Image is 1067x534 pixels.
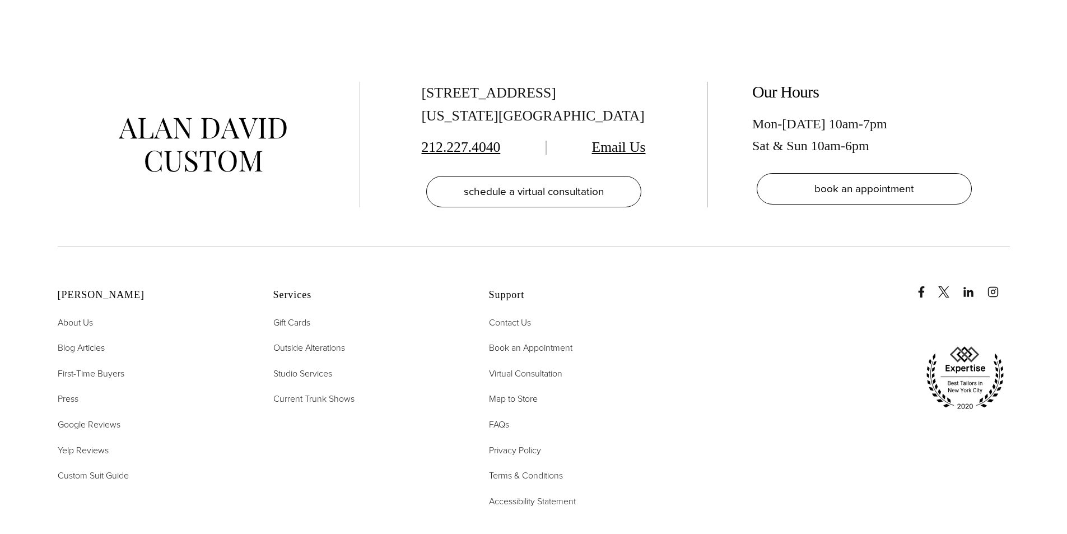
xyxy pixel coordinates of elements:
span: Accessibility Statement [489,495,576,508]
a: Book an Appointment [489,341,572,355]
span: Outside Alterations [273,341,345,354]
span: Current Trunk Shows [273,392,355,405]
a: Privacy Policy [489,443,541,458]
div: Mon-[DATE] 10am-7pm Sat & Sun 10am-6pm [752,113,976,156]
h2: Services [273,289,461,301]
a: Gift Cards [273,315,310,330]
span: Studio Services [273,367,332,380]
a: Yelp Reviews [58,443,109,458]
a: instagram [987,275,1010,298]
a: Virtual Consultation [489,366,562,381]
a: Accessibility Statement [489,494,576,509]
h2: Support [489,289,677,301]
a: Google Reviews [58,417,120,432]
span: Virtual Consultation [489,367,562,380]
h2: Our Hours [752,82,976,102]
span: FAQs [489,418,509,431]
span: schedule a virtual consultation [464,183,604,199]
span: Privacy Policy [489,444,541,457]
a: Current Trunk Shows [273,392,355,406]
span: About Us [58,316,93,329]
nav: Services Footer Nav [273,315,461,406]
span: Gift Cards [273,316,310,329]
span: Google Reviews [58,418,120,431]
nav: Support Footer Nav [489,315,677,509]
a: Terms & Conditions [489,468,563,483]
a: Map to Store [489,392,538,406]
span: Yelp Reviews [58,444,109,457]
span: book an appointment [814,180,914,197]
a: Contact Us [489,315,531,330]
img: alan david custom [119,118,287,172]
a: schedule a virtual consultation [426,176,641,207]
span: Book an Appointment [489,341,572,354]
span: Press [58,392,78,405]
nav: Alan David Footer Nav [58,315,245,483]
a: 212.227.4040 [422,139,501,155]
img: expertise, best tailors in new york city 2020 [920,342,1010,414]
a: Press [58,392,78,406]
span: Custom Suit Guide [58,469,129,482]
a: Blog Articles [58,341,105,355]
a: Outside Alterations [273,341,345,355]
a: Email Us [592,139,646,155]
h2: [PERSON_NAME] [58,289,245,301]
a: Studio Services [273,366,332,381]
a: x/twitter [938,275,961,298]
a: First-Time Buyers [58,366,124,381]
span: Blog Articles [58,341,105,354]
a: book an appointment [757,173,972,205]
a: Custom Suit Guide [58,468,129,483]
span: 帮助 [29,7,46,18]
span: Map to Store [489,392,538,405]
span: Contact Us [489,316,531,329]
a: About Us [58,315,93,330]
span: Terms & Conditions [489,469,563,482]
a: FAQs [489,417,509,432]
div: [STREET_ADDRESS] [US_STATE][GEOGRAPHIC_DATA] [422,82,646,128]
a: linkedin [963,275,985,298]
a: Facebook [916,275,936,298]
span: First-Time Buyers [58,367,124,380]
